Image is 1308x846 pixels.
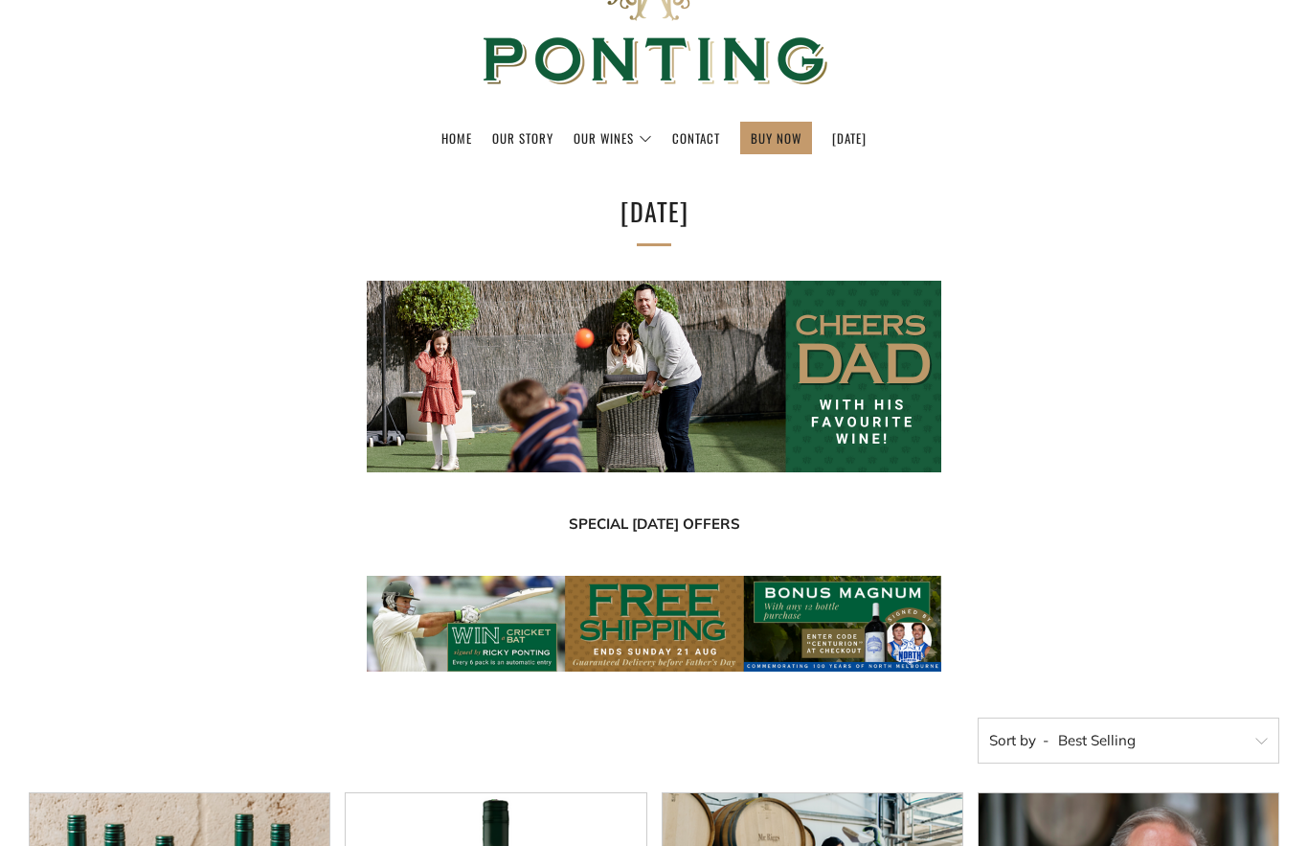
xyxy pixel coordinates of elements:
h1: [DATE] [367,190,941,235]
a: Home [441,123,472,153]
strong: SPECIAL [DATE] OFFERS [569,514,740,533]
a: Contact [672,123,720,153]
a: BUY NOW [751,123,801,153]
a: Our Story [492,123,553,153]
a: [DATE] [832,123,867,153]
a: Our Wines [574,123,652,153]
